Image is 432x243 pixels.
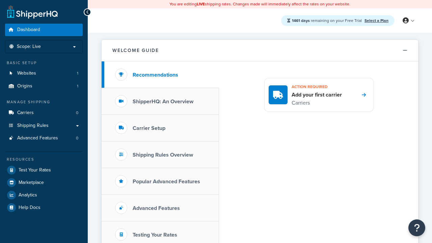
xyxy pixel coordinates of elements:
[19,180,44,186] span: Marketplace
[133,125,165,131] h3: Carrier Setup
[133,99,193,105] h3: ShipperHQ: An Overview
[133,72,178,78] h3: Recommendations
[408,219,425,236] button: Open Resource Center
[292,18,363,24] span: remaining on your Free Trial
[19,167,51,173] span: Test Your Rates
[17,110,34,116] span: Carriers
[77,83,78,89] span: 1
[5,67,83,80] li: Websites
[5,189,83,201] a: Analytics
[5,157,83,162] div: Resources
[5,107,83,119] a: Carriers0
[17,71,36,76] span: Websites
[5,177,83,189] a: Marketplace
[5,164,83,176] a: Test Your Rates
[17,83,32,89] span: Origins
[364,18,388,24] a: Select a Plan
[76,135,78,141] span: 0
[5,67,83,80] a: Websites1
[133,179,200,185] h3: Popular Advanced Features
[5,201,83,214] a: Help Docs
[17,135,58,141] span: Advanced Features
[133,205,180,211] h3: Advanced Features
[17,27,40,33] span: Dashboard
[102,40,418,61] button: Welcome Guide
[19,192,37,198] span: Analytics
[5,107,83,119] li: Carriers
[292,99,342,107] p: Carriers
[292,82,342,91] h3: Action required
[292,91,342,99] h4: Add your first carrier
[5,24,83,36] a: Dashboard
[112,48,159,53] h2: Welcome Guide
[76,110,78,116] span: 0
[5,132,83,144] li: Advanced Features
[77,71,78,76] span: 1
[5,119,83,132] a: Shipping Rules
[17,44,41,50] span: Scope: Live
[133,232,177,238] h3: Testing Your Rates
[5,80,83,92] li: Origins
[292,18,310,24] strong: 1461 days
[17,123,49,129] span: Shipping Rules
[19,205,40,211] span: Help Docs
[197,1,205,7] b: LIVE
[133,152,193,158] h3: Shipping Rules Overview
[5,60,83,66] div: Basic Setup
[5,132,83,144] a: Advanced Features0
[5,80,83,92] a: Origins1
[5,99,83,105] div: Manage Shipping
